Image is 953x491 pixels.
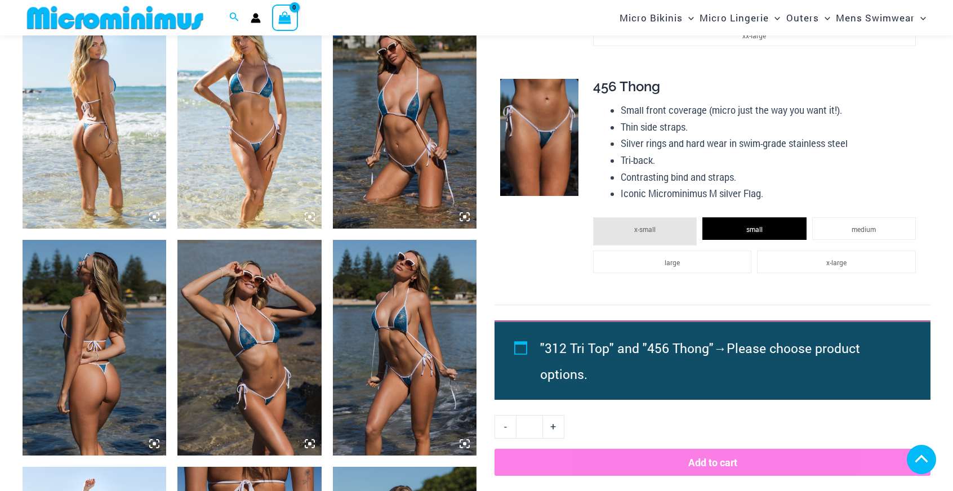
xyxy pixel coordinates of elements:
span: xx-large [742,31,766,40]
span: x-large [826,258,847,267]
a: Micro BikinisMenu ToggleMenu Toggle [617,3,697,32]
a: Account icon link [251,13,261,23]
span: Outers [786,3,819,32]
a: Mens SwimwearMenu ToggleMenu Toggle [833,3,929,32]
li: x-large [757,251,915,273]
span: Menu Toggle [819,3,830,32]
nav: Site Navigation [615,2,930,34]
li: Thin side straps. [621,119,921,136]
img: Waves Breaking Ocean 312 Top 456 Bottom [23,13,166,229]
span: Menu Toggle [683,3,694,32]
img: Waves Breaking Ocean 312 Top 456 Bottom [177,13,321,229]
span: Menu Toggle [769,3,780,32]
span: Menu Toggle [915,3,926,32]
span: Micro Bikinis [620,3,683,32]
span: 456 Thong [593,78,660,95]
span: Please choose product options. [540,340,860,382]
img: MM SHOP LOGO FLAT [23,5,208,30]
li: large [593,251,751,273]
a: View Shopping Cart, empty [272,5,298,30]
span: Mens Swimwear [836,3,915,32]
a: - [495,415,516,439]
li: medium [812,217,916,240]
span: Micro Lingerie [700,3,769,32]
li: Small front coverage (micro just the way you want it!). [621,102,921,119]
span: "312 Tri Top" and "456 Thong" [540,340,714,356]
a: + [543,415,564,439]
img: Waves Breaking Ocean 456 Bottom [500,79,578,196]
span: x-small [634,225,656,234]
li: small [702,217,806,240]
img: Waves Breaking Ocean 312 Top 456 Bottom [177,240,321,456]
li: → [540,335,905,387]
button: Add to cart [495,449,930,476]
img: Waves Breaking Ocean 312 Top 456 Bottom [23,240,166,456]
img: Waves Breaking Ocean 312 Top 456 Bottom [333,240,476,456]
a: Search icon link [229,11,239,25]
span: small [746,225,763,234]
img: Waves Breaking Ocean 312 Top 456 Bottom [333,13,476,229]
input: Product quantity [516,415,542,439]
span: large [665,258,680,267]
li: Tri-back. [621,152,921,169]
a: Micro LingerieMenu ToggleMenu Toggle [697,3,783,32]
li: Silver rings and hard wear in swim-grade stainless steel [621,135,921,152]
li: x-small [593,217,697,245]
span: medium [852,225,876,234]
li: Contrasting bind and straps. [621,169,921,186]
li: Iconic Microminimus M silver Flag. [621,185,921,202]
a: OutersMenu ToggleMenu Toggle [783,3,833,32]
